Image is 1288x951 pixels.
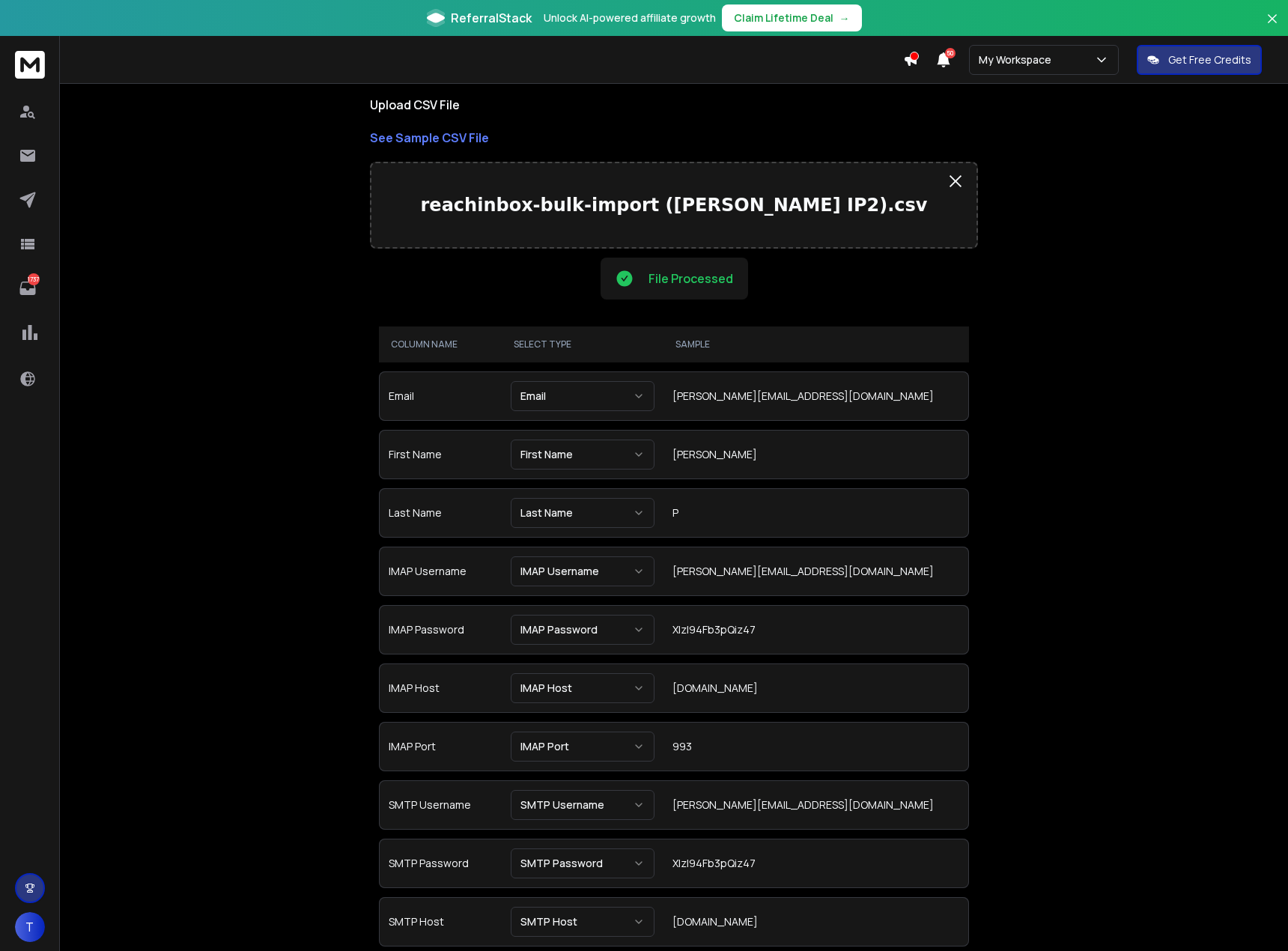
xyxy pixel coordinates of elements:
[672,739,959,754] div: 993
[672,797,959,812] div: [PERSON_NAME][EMAIL_ADDRESS][DOMAIN_NAME]
[1168,52,1251,67] p: Get Free Credits
[672,622,959,637] div: XIzl94Fb3pQiz47
[379,547,502,596] td: IMAP Username
[379,326,502,362] th: COLUMN NAME
[672,856,959,871] div: XIzl94Fb3pQiz47
[379,371,502,421] td: Email
[370,129,978,147] a: See Sample CSV File
[379,722,502,771] td: IMAP Port
[672,564,959,579] div: [PERSON_NAME][EMAIL_ADDRESS][DOMAIN_NAME]
[379,839,502,888] td: SMTP Password
[511,556,654,586] button: IMAP Username
[945,48,956,58] span: 50
[502,326,663,362] th: SELECT TYPE
[379,780,502,830] td: SMTP Username
[672,681,959,696] div: [DOMAIN_NAME]
[511,848,654,878] button: SMTP Password
[672,447,959,462] div: [PERSON_NAME]
[511,440,654,470] button: First Name
[839,10,850,25] span: →
[15,912,45,942] button: T
[379,663,502,713] td: IMAP Host
[1263,9,1282,45] button: Close banner
[672,389,959,404] div: [PERSON_NAME][EMAIL_ADDRESS][DOMAIN_NAME]
[672,914,959,929] div: [DOMAIN_NAME]
[379,897,502,947] td: SMTP Host
[379,488,502,538] td: Last Name
[511,673,654,703] button: IMAP Host
[544,10,716,25] p: Unlock AI-powered affiliate growth
[979,52,1057,67] p: My Workspace
[511,381,654,411] button: Email
[672,505,959,520] div: P
[370,96,978,114] h1: Upload CSV File
[370,130,489,146] strong: See Sample CSV File
[511,615,654,645] button: IMAP Password
[383,193,965,217] p: reachinbox-bulk-import ([PERSON_NAME] IP2).csv
[28,273,40,285] p: 1737
[511,907,654,937] button: SMTP Host
[511,790,654,820] button: SMTP Username
[379,430,502,479] td: First Name
[663,326,969,362] th: SAMPLE
[648,270,733,288] p: File Processed
[1137,45,1262,75] button: Get Free Credits
[13,273,43,303] a: 1737
[451,9,532,27] span: ReferralStack
[722,4,862,31] button: Claim Lifetime Deal→
[379,605,502,654] td: IMAP Password
[511,732,654,762] button: IMAP Port
[511,498,654,528] button: Last Name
